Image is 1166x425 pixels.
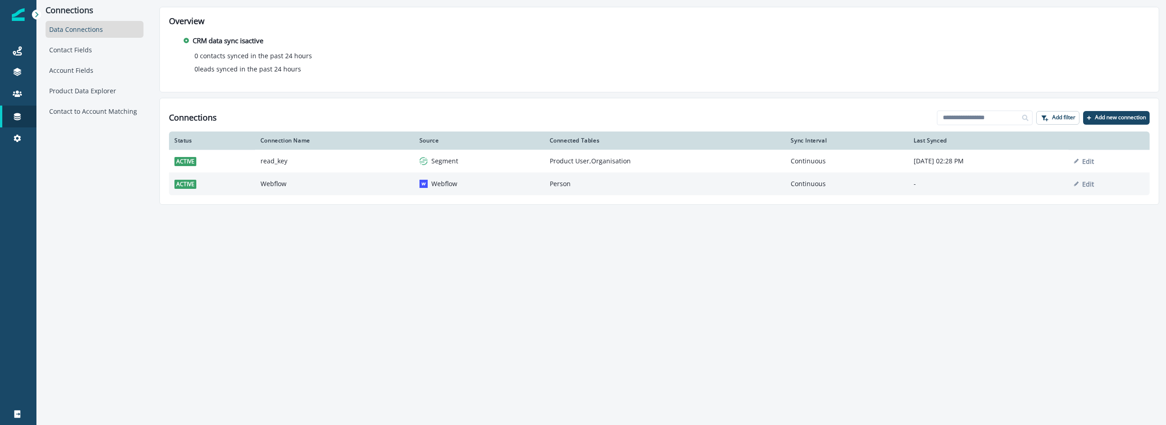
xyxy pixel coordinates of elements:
[785,172,908,195] td: Continuous
[544,150,786,172] td: Product User,Organisation
[419,157,428,165] img: segment
[419,180,428,188] img: webflow
[1036,111,1079,125] button: Add filter
[193,35,263,46] p: CRM data sync is active
[431,157,458,166] p: Segment
[169,16,1150,26] h2: Overview
[169,150,1150,172] a: activeread_keysegmentSegmentProduct User,OrganisationContinuous[DATE] 02:28 PMEdit
[46,62,143,79] div: Account Fields
[169,172,1150,195] a: activeWebflowwebflowWebflowPersonContinuous-Edit
[914,179,1063,188] p: -
[791,137,903,144] div: Sync Interval
[12,8,25,21] img: Inflection
[194,64,301,74] p: 0 leads synced in the past 24 hours
[914,157,1063,166] p: [DATE] 02:28 PM
[419,137,539,144] div: Source
[174,157,196,166] span: active
[46,21,143,38] div: Data Connections
[1052,114,1075,121] p: Add filter
[174,137,250,144] div: Status
[194,51,312,61] p: 0 contacts synced in the past 24 hours
[785,150,908,172] td: Continuous
[174,180,196,189] span: active
[1082,157,1094,166] p: Edit
[46,5,143,15] p: Connections
[46,82,143,99] div: Product Data Explorer
[1083,111,1150,125] button: Add new connection
[431,179,457,188] p: Webflow
[255,172,414,195] td: Webflow
[169,113,217,123] h1: Connections
[914,137,1063,144] div: Last Synced
[1095,114,1146,121] p: Add new connection
[46,103,143,120] div: Contact to Account Matching
[1082,180,1094,188] p: Edit
[261,137,409,144] div: Connection Name
[46,41,143,58] div: Contact Fields
[255,150,414,172] td: read_key
[1074,157,1094,166] button: Edit
[544,172,786,195] td: Person
[1074,180,1094,188] button: Edit
[550,137,780,144] div: Connected Tables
